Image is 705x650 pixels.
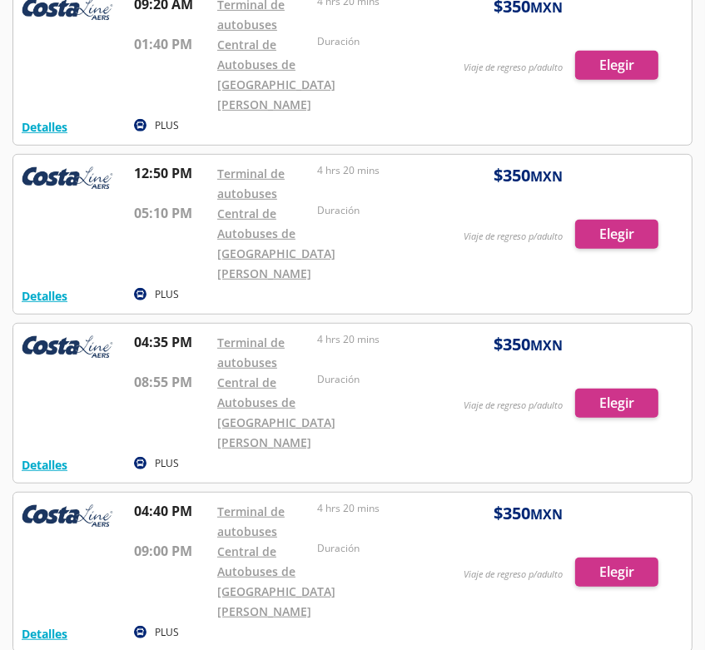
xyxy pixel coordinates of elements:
a: Terminal de autobuses [217,166,285,201]
a: Central de Autobuses de [GEOGRAPHIC_DATA][PERSON_NAME] [217,37,335,112]
p: PLUS [155,456,179,471]
p: PLUS [155,625,179,640]
button: Detalles [22,625,67,643]
a: Terminal de autobuses [217,335,285,370]
button: Detalles [22,118,67,136]
a: Central de Autobuses de [GEOGRAPHIC_DATA][PERSON_NAME] [217,543,335,619]
button: Detalles [22,456,67,474]
a: Terminal de autobuses [217,504,285,539]
a: Central de Autobuses de [GEOGRAPHIC_DATA][PERSON_NAME] [217,206,335,281]
p: PLUS [155,118,179,133]
button: Detalles [22,287,67,305]
p: PLUS [155,287,179,302]
a: Central de Autobuses de [GEOGRAPHIC_DATA][PERSON_NAME] [217,375,335,450]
